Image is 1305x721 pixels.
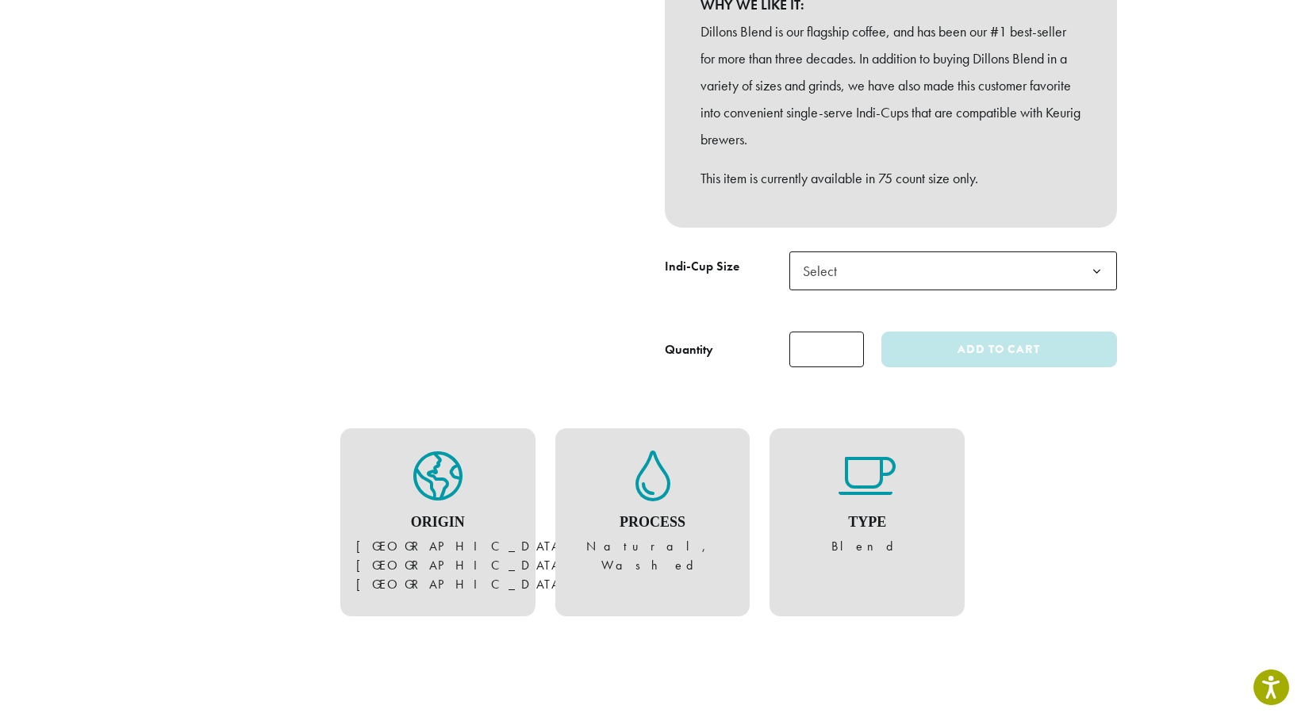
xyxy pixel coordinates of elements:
figure: [GEOGRAPHIC_DATA], [GEOGRAPHIC_DATA], [GEOGRAPHIC_DATA] [356,451,520,595]
figure: Blend [785,451,949,557]
p: This item is currently available in 75 count size only. [700,165,1081,192]
button: Add to cart [881,332,1116,367]
div: Quantity [665,340,713,359]
h4: Origin [356,514,520,531]
figure: Natural, Washed [571,451,735,576]
input: Product quantity [789,332,864,367]
h4: Type [785,514,949,531]
label: Indi-Cup Size [665,255,789,278]
span: Select [796,255,853,286]
p: Dillons Blend is our flagship coffee, and has been our #1 best-seller for more than three decades... [700,18,1081,152]
h4: Process [571,514,735,531]
span: Select [789,251,1117,290]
